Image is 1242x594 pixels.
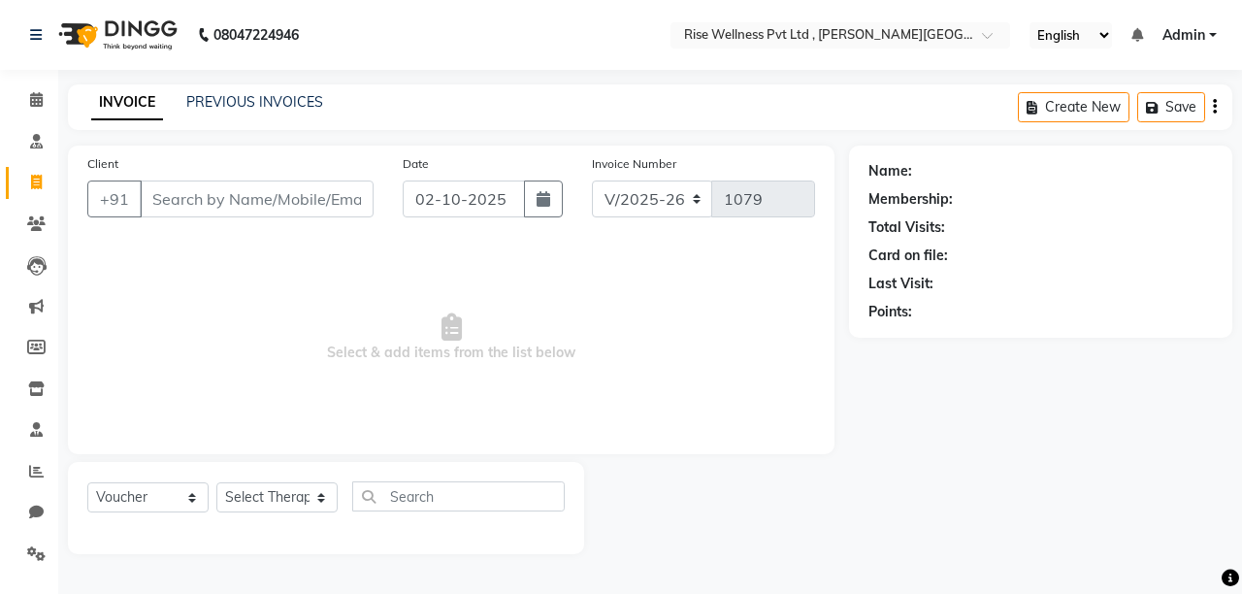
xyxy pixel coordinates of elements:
b: 08047224946 [213,8,299,62]
img: logo [49,8,182,62]
button: +91 [87,181,142,217]
input: Search [352,481,565,511]
button: Create New [1018,92,1129,122]
div: Name: [868,161,912,181]
div: Total Visits: [868,217,945,238]
div: Points: [868,302,912,322]
a: PREVIOUS INVOICES [186,93,323,111]
div: Card on file: [868,246,948,266]
label: Date [403,155,429,173]
span: Admin [1162,25,1205,46]
input: Search by Name/Mobile/Email/Code [140,181,374,217]
div: Last Visit: [868,274,933,294]
label: Client [87,155,118,173]
span: Select & add items from the list below [87,241,815,435]
a: INVOICE [91,85,163,120]
button: Save [1137,92,1205,122]
label: Invoice Number [592,155,676,173]
div: Membership: [868,189,953,210]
